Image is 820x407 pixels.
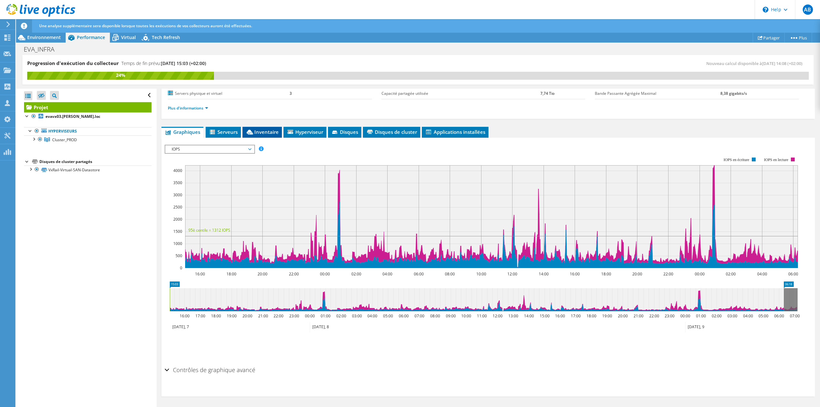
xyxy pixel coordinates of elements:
text: 1500 [173,229,182,234]
text: 17:00 [571,313,581,319]
text: 0 [180,265,182,271]
a: Partager [753,33,785,43]
text: 06:00 [774,313,784,319]
text: 23:00 [665,313,675,319]
div: Disques de cluster partagés [39,158,152,166]
a: Projet [24,102,152,112]
text: 00:00 [305,313,315,319]
text: 14:00 [539,271,549,277]
b: evavx03.[PERSON_NAME].loc [45,114,100,119]
span: Environnement [27,34,61,40]
text: 95è centile = 1312 IOPS [188,227,230,233]
text: 14:00 [524,313,534,319]
a: VxRail-Virtual-SAN-Datastore [24,166,152,174]
text: 02:00 [336,313,346,319]
label: Servers physique et virtuel [168,90,289,97]
span: Serveurs [209,129,238,135]
text: 05:00 [383,313,393,319]
text: 16:00 [570,271,580,277]
span: [DATE] 15:03 (+02:00) [161,60,206,66]
text: 20:00 [618,313,628,319]
text: 03:00 [352,313,362,319]
text: 07:00 [790,313,800,319]
text: 2000 [173,216,182,222]
text: 16:00 [180,313,190,319]
text: 16:00 [195,271,205,277]
text: 13:00 [508,313,518,319]
text: 10:00 [461,313,471,319]
label: Bande Passante Agrégée Maximal [595,90,720,97]
text: 06:00 [788,271,798,277]
a: Plus d'informations [168,105,208,111]
h2: Contrôles de graphique avancé [165,363,255,376]
text: 06:00 [414,271,424,277]
span: Tech Refresh [152,34,180,40]
span: Virtual [121,34,136,40]
text: 2500 [173,204,182,210]
span: Disques de cluster [366,129,417,135]
text: 20:00 [242,313,252,319]
text: 09:00 [446,313,456,319]
text: 01:00 [696,313,706,319]
text: 04:00 [757,271,767,277]
text: 16:00 [555,313,565,319]
text: 20:00 [632,271,642,277]
span: Nouveau calcul disponible à [706,61,806,66]
b: 8,38 gigabits/s [720,91,747,96]
text: 15:00 [540,313,550,319]
text: 02:00 [351,271,361,277]
span: [DATE] 14:08 (+02:00) [762,61,802,66]
text: 21:00 [634,313,644,319]
span: Hyperviseur [287,129,323,135]
b: 3 [290,91,292,96]
text: 04:00 [367,313,377,319]
span: Graphiques [165,129,200,135]
text: 00:00 [320,271,330,277]
text: 22:00 [649,313,659,319]
b: 7,74 Tio [540,91,554,96]
text: 10:00 [476,271,486,277]
span: Une analyse supplémentaire sera disponible lorsque toutes les exécutions de vos collecteurs auron... [39,23,252,28]
a: Hyperviseurs [24,127,152,135]
text: 1000 [173,241,182,246]
text: 500 [176,253,182,258]
text: 18:00 [211,313,221,319]
text: 4000 [173,168,182,173]
text: IOPS en écriture [724,158,749,162]
text: 11:00 [477,313,487,319]
text: 19:00 [602,313,612,319]
span: AB [803,4,813,15]
text: 23:00 [289,313,299,319]
a: Plus [784,33,812,43]
text: 05:00 [758,313,768,319]
text: 18:00 [601,271,611,277]
text: 20:00 [258,271,267,277]
text: 01:00 [321,313,331,319]
text: 22:00 [289,271,299,277]
svg: \n [763,7,768,12]
text: IOPS en lecture [764,158,788,162]
text: 04:00 [382,271,392,277]
text: 18:00 [586,313,596,319]
text: 18:00 [226,271,236,277]
text: 22:00 [663,271,673,277]
text: 12:00 [507,271,517,277]
span: Applications installées [425,129,485,135]
a: Cluster_PROD [24,135,152,144]
span: Disques [331,129,358,135]
text: 06:00 [399,313,409,319]
text: 00:00 [680,313,690,319]
h1: EVA_INFRA [21,46,64,53]
span: Cluster_PROD [52,137,77,142]
text: 02:00 [726,271,736,277]
span: Inventaire [246,129,279,135]
text: 22:00 [274,313,283,319]
text: 04:00 [743,313,753,319]
div: 24% [27,72,214,79]
text: 08:00 [430,313,440,319]
text: 00:00 [695,271,705,277]
text: 07:00 [414,313,424,319]
text: 12:00 [493,313,503,319]
label: Capacité partagée utilisée [381,90,541,97]
span: Performance [77,34,105,40]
